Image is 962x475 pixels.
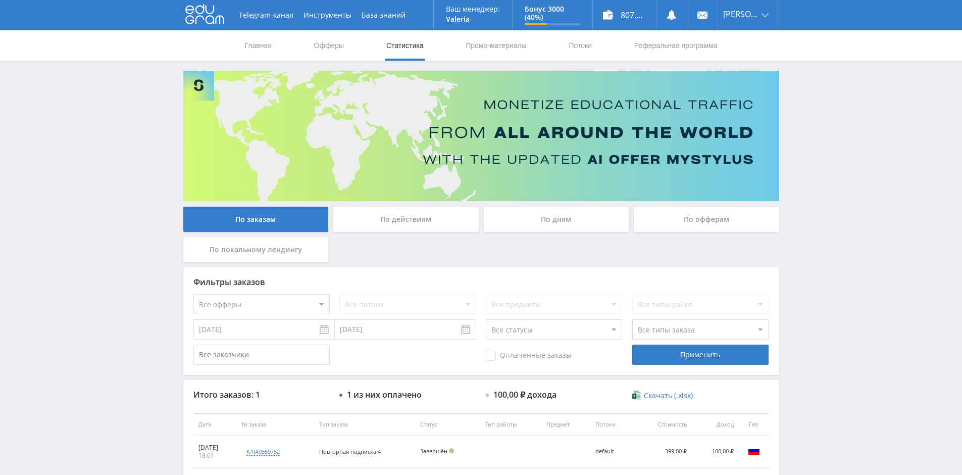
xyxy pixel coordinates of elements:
th: № заказа [237,413,314,436]
th: Потоки [590,413,635,436]
span: Подтвержден [449,448,454,453]
span: Повторная подписка 4 [319,448,381,455]
div: По локальному лендингу [183,237,329,262]
div: default [595,448,630,455]
div: По действиям [333,207,479,232]
input: Все заказчики [193,345,330,365]
a: Промо-материалы [465,30,527,61]
div: 100,00 ₽ дохода [493,390,556,399]
div: Фильтры заказов [193,277,769,287]
img: Banner [183,71,779,201]
a: Потоки [568,30,593,61]
th: Предмет [541,413,590,436]
div: По дням [484,207,629,232]
p: Valeria [446,15,500,23]
div: 1 из них оплачено [347,390,422,399]
th: Тип работы [480,413,541,436]
td: 399,00 ₽ [635,436,692,468]
a: Скачать (.xlsx) [632,391,693,401]
span: Оплаченные заказы [486,351,572,361]
span: Завершён [420,447,447,455]
div: [DATE] [198,444,232,452]
img: xlsx [632,390,641,400]
th: Гео [739,413,769,436]
span: [PERSON_NAME] [723,10,758,18]
div: Применить [632,345,769,365]
th: Дата [193,413,237,436]
div: По заказам [183,207,329,232]
th: Стоимость [635,413,692,436]
img: rus.png [748,445,760,457]
a: Главная [244,30,273,61]
div: 18:01 [198,452,232,460]
p: Бонус 3000 (40%) [525,5,580,21]
div: По офферам [634,207,779,232]
a: Реферальная программа [633,30,719,61]
a: Офферы [313,30,345,61]
div: Итого заказов: 1 [193,390,330,399]
p: Ваш менеджер: [446,5,500,13]
th: Статус [415,413,480,436]
th: Доход [692,413,739,436]
th: Тип заказа [314,413,415,436]
td: 100,00 ₽ [692,436,739,468]
span: Скачать (.xlsx) [644,392,693,400]
a: Статистика [385,30,425,61]
div: kai#9559752 [246,448,280,456]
